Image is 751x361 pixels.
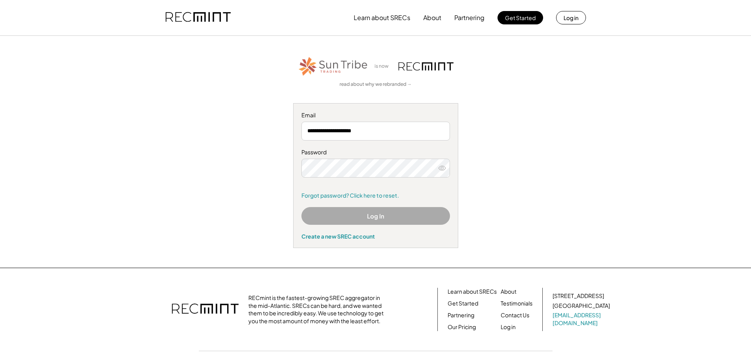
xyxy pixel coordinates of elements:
[398,62,454,70] img: recmint-logotype%403x.png
[340,81,412,88] a: read about why we rebranded →
[301,192,450,200] a: Forgot password? Click here to reset.
[423,10,441,26] button: About
[301,207,450,225] button: Log In
[301,233,450,240] div: Create a new SREC account
[501,288,516,296] a: About
[498,11,543,24] button: Get Started
[448,323,476,331] a: Our Pricing
[501,311,529,319] a: Contact Us
[553,311,611,327] a: [EMAIL_ADDRESS][DOMAIN_NAME]
[553,302,610,310] div: [GEOGRAPHIC_DATA]
[454,10,485,26] button: Partnering
[172,296,239,323] img: recmint-logotype%403x.png
[248,294,388,325] div: RECmint is the fastest-growing SREC aggregator in the mid-Atlantic. SRECs can be hard, and we wan...
[501,323,516,331] a: Log in
[373,63,395,70] div: is now
[301,111,450,119] div: Email
[165,4,231,31] img: recmint-logotype%403x.png
[556,11,586,24] button: Log in
[354,10,410,26] button: Learn about SRECs
[298,56,369,77] img: STT_Horizontal_Logo%2B-%2BColor.png
[301,148,450,156] div: Password
[448,300,478,307] a: Get Started
[501,300,532,307] a: Testimonials
[553,292,604,300] div: [STREET_ADDRESS]
[448,288,497,296] a: Learn about SRECs
[448,311,474,319] a: Partnering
